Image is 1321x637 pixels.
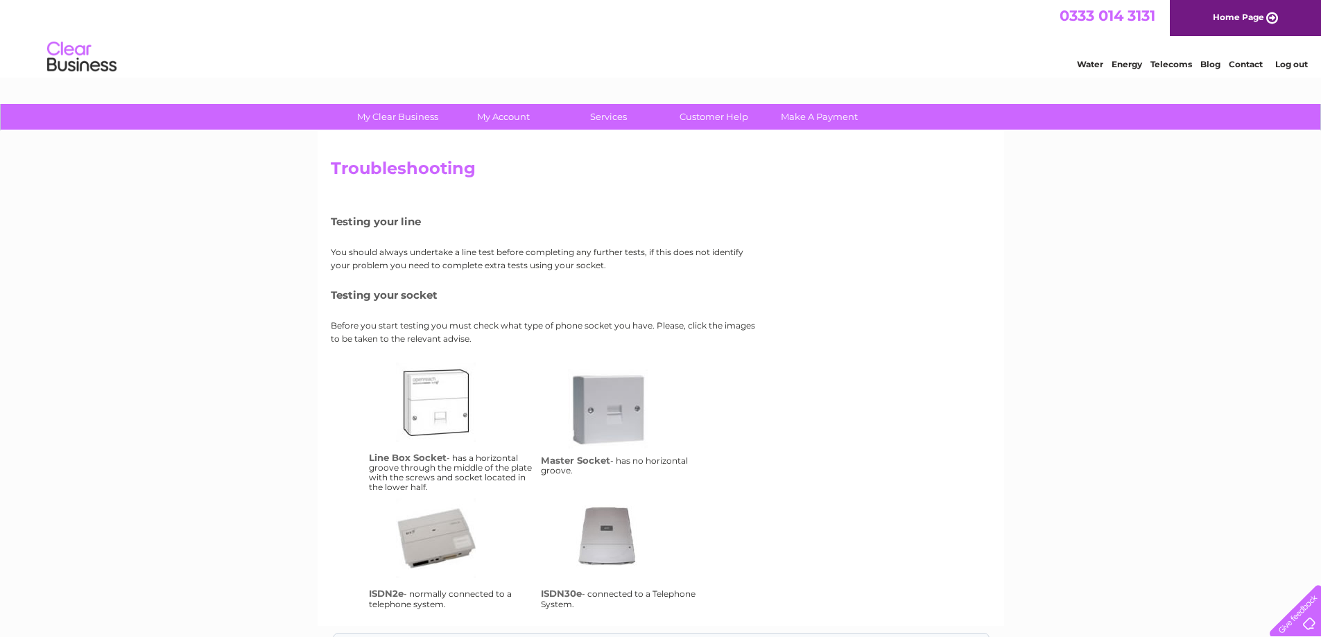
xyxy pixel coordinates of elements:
h5: Testing your line [331,216,761,227]
h4: ISDN2e [369,588,404,599]
a: Blog [1200,59,1220,69]
a: Services [551,104,666,130]
a: Telecoms [1150,59,1192,69]
a: Make A Payment [762,104,877,130]
img: logo.png [46,36,117,78]
a: My Clear Business [340,104,455,130]
td: - normally connected to a telephone system. [365,495,537,612]
a: Energy [1112,59,1142,69]
p: You should always undertake a line test before completing any further tests, if this does not ide... [331,245,761,272]
a: isdn2e [396,498,507,609]
a: Customer Help [657,104,771,130]
a: Contact [1229,59,1263,69]
h2: Troubleshooting [331,159,991,185]
a: 0333 014 3131 [1060,7,1155,24]
p: Before you start testing you must check what type of phone socket you have. Please, click the ima... [331,319,761,345]
h4: ISDN30e [541,588,582,599]
h4: Line Box Socket [369,452,447,463]
h4: Master Socket [541,455,610,466]
a: Log out [1275,59,1308,69]
a: isdn30e [568,498,679,609]
a: ms [568,369,679,480]
td: - has a horizontal groove through the middle of the plate with the screws and socket located in t... [365,359,537,496]
a: Water [1077,59,1103,69]
h5: Testing your socket [331,289,761,301]
div: Clear Business is a trading name of Verastar Limited (registered in [GEOGRAPHIC_DATA] No. 3667643... [334,8,989,67]
a: My Account [446,104,560,130]
td: - connected to a Telephone System. [537,495,709,612]
a: lbs [396,363,507,473]
td: - has no horizontal groove. [537,359,709,496]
